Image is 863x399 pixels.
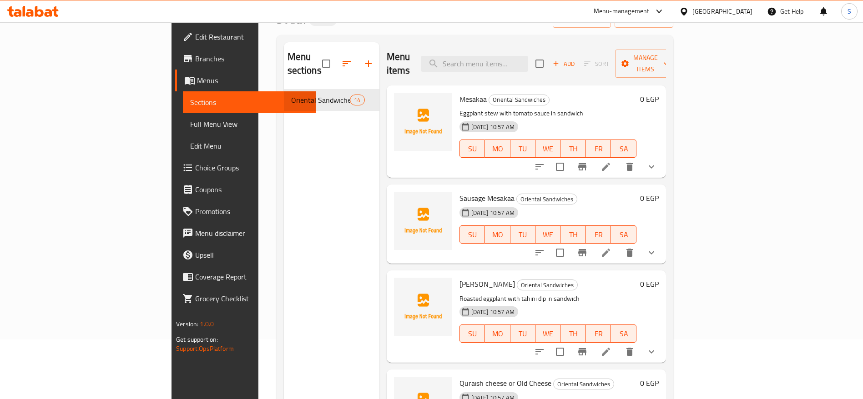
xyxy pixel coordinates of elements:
span: WE [539,228,557,241]
span: [PERSON_NAME] [459,277,515,291]
button: Branch-specific-item [571,341,593,363]
span: Oriental Sandwiches [489,95,549,105]
button: TH [560,225,585,244]
div: Oriental Sandwiches [517,279,578,290]
a: Choice Groups [175,157,316,179]
span: TU [514,228,532,241]
span: MO [489,327,506,340]
svg: Show Choices [646,346,657,357]
span: WE [539,327,557,340]
a: Edit menu item [601,247,611,258]
span: Edit Restaurant [195,31,308,42]
span: TU [514,142,532,155]
button: MO [485,140,510,158]
p: Roasted eggplant with tahini dip in sandwich [459,293,636,304]
button: TU [510,140,535,158]
button: sort-choices [529,341,550,363]
button: WE [535,225,560,244]
span: Select to update [550,342,570,361]
button: sort-choices [529,156,550,178]
span: SA [615,327,632,340]
span: FR [590,327,607,340]
p: Eggplant stew with tomato sauce in sandwich [459,108,636,119]
a: Menus [175,70,316,91]
span: Grocery Checklist [195,293,308,304]
button: Add section [358,53,379,75]
a: Branches [175,48,316,70]
button: SA [611,324,636,343]
div: Oriental Sandwiches14 [284,89,379,111]
button: show more [641,341,662,363]
h6: 0 EGP [640,377,659,389]
button: delete [619,156,641,178]
span: TH [564,327,582,340]
button: show more [641,156,662,178]
span: Oriental Sandwiches [291,95,350,105]
span: Oriental Sandwiches [554,379,614,389]
span: [DATE] 10:57 AM [468,209,518,217]
span: S [848,6,851,16]
span: Menu disclaimer [195,228,308,239]
input: search [421,56,528,72]
img: Mesakaa [394,93,452,151]
span: WE [539,142,557,155]
div: Menu-management [594,6,650,17]
a: Coverage Report [175,266,316,288]
a: Promotions [175,200,316,222]
span: Coverage Report [195,271,308,282]
div: items [350,95,364,105]
a: Edit Menu [183,135,316,157]
span: import [560,14,604,25]
a: Full Menu View [183,113,316,135]
span: Sort sections [336,53,358,75]
nav: Menu sections [284,85,379,115]
a: Support.OpsPlatform [176,343,234,354]
button: Manage items [615,50,676,78]
a: Edit Restaurant [175,26,316,48]
button: FR [586,225,611,244]
h6: 0 EGP [640,192,659,204]
a: Coupons [175,179,316,200]
span: Quraish cheese or Old Cheese [459,376,551,390]
div: Oriental Sandwiches [489,95,550,105]
a: Sections [183,91,316,113]
span: Promotions [195,206,308,217]
button: MO [485,324,510,343]
span: Select section [530,54,549,73]
span: Get support on: [176,334,218,345]
span: TH [564,142,582,155]
span: Add [551,59,576,69]
button: SU [459,225,485,244]
span: Edit Menu [190,140,308,151]
span: SA [615,142,632,155]
button: sort-choices [529,242,550,264]
span: Select all sections [317,54,336,73]
button: TH [560,324,585,343]
span: 1.0.0 [200,318,214,330]
button: TU [510,225,535,244]
span: export [622,14,666,25]
span: MO [489,142,506,155]
button: TH [560,140,585,158]
button: Add [549,57,578,71]
h6: 0 EGP [640,278,659,290]
span: SU [464,142,481,155]
span: FR [590,228,607,241]
span: Upsell [195,249,308,260]
span: Manage items [622,52,669,75]
button: SA [611,225,636,244]
button: SA [611,140,636,158]
span: [DATE] 10:57 AM [468,308,518,316]
button: Branch-specific-item [571,242,593,264]
span: Menus [197,75,308,86]
span: SU [464,228,481,241]
span: FR [590,142,607,155]
span: SU [464,327,481,340]
button: FR [586,140,611,158]
span: SA [615,228,632,241]
span: Sausage Mesakaa [459,191,515,205]
span: Version: [176,318,198,330]
span: 14 [350,96,364,105]
button: delete [619,341,641,363]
